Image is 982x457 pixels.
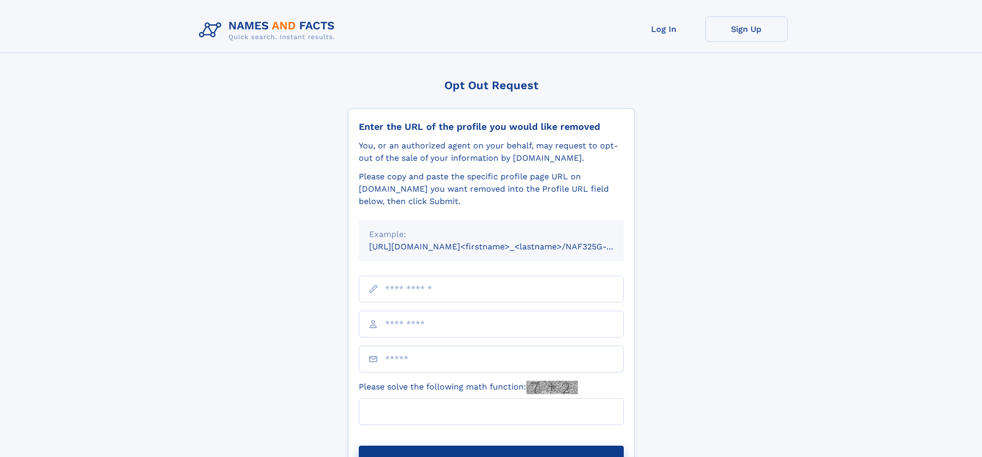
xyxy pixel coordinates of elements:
[623,16,705,42] a: Log In
[359,381,578,394] label: Please solve the following math function:
[705,16,788,42] a: Sign Up
[359,140,624,164] div: You, or an authorized agent on your behalf, may request to opt-out of the sale of your informatio...
[359,171,624,208] div: Please copy and paste the specific profile page URL on [DOMAIN_NAME] you want removed into the Pr...
[359,121,624,132] div: Enter the URL of the profile you would like removed
[348,79,635,92] div: Opt Out Request
[369,228,613,241] div: Example:
[195,16,343,44] img: Logo Names and Facts
[369,242,643,251] small: [URL][DOMAIN_NAME]<firstname>_<lastname>/NAF325G-xxxxxxxx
